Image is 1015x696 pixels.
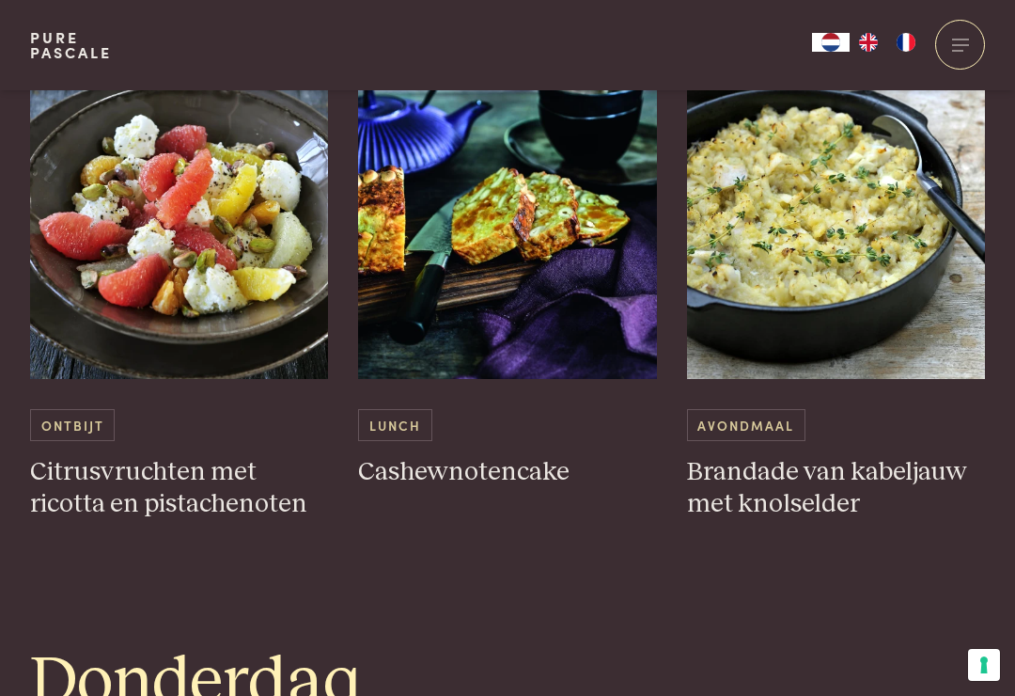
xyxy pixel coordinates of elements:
a: Cashewnotencake Lunch Cashewnotencake [358,3,657,488]
a: NL [812,33,850,52]
h3: Citrusvruchten met ricotta en pistachenoten [30,456,329,521]
a: FR [887,33,925,52]
span: Ontbijt [30,409,115,440]
div: Language [812,33,850,52]
button: Uw voorkeuren voor toestemming voor trackingtechnologieën [968,649,1000,681]
img: Brandade van kabeljauw met knolselder [687,3,986,379]
a: Citrusvruchten met ricotta en pistachenoten Ontbijt Citrusvruchten met ricotta en pistachenoten [30,3,329,520]
a: PurePascale [30,30,112,60]
span: Avondmaal [687,409,805,440]
span: Lunch [358,409,431,440]
aside: Language selected: Nederlands [812,33,925,52]
img: Cashewnotencake [358,3,657,379]
img: Citrusvruchten met ricotta en pistachenoten [30,3,329,379]
a: Brandade van kabeljauw met knolselder Avondmaal Brandade van kabeljauw met knolselder [687,3,986,520]
h3: Cashewnotencake [358,456,657,489]
ul: Language list [850,33,925,52]
a: EN [850,33,887,52]
h3: Brandade van kabeljauw met knolselder [687,456,986,521]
